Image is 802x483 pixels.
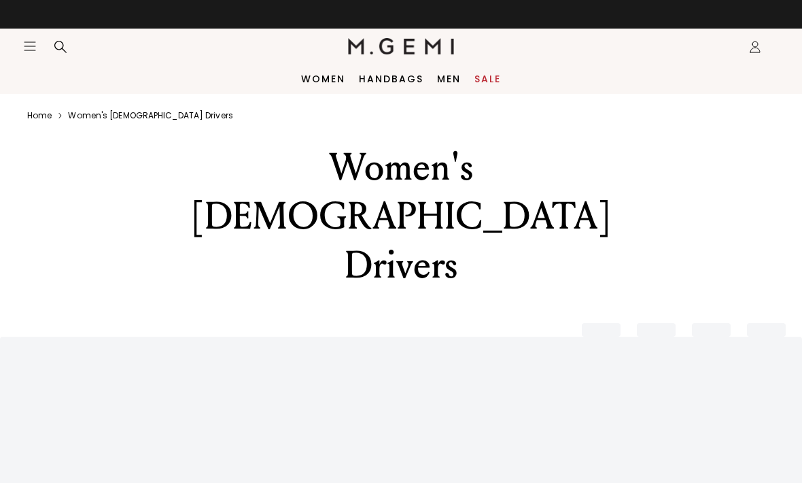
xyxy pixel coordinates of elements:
[27,110,52,121] a: Home
[23,39,37,53] button: Open site menu
[348,38,455,54] img: M.Gemi
[68,110,232,121] a: Women's [DEMOGRAPHIC_DATA] drivers
[474,73,501,84] a: Sale
[301,73,345,84] a: Women
[149,143,653,290] div: Women's [DEMOGRAPHIC_DATA] Drivers
[359,73,423,84] a: Handbags
[437,73,461,84] a: Men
